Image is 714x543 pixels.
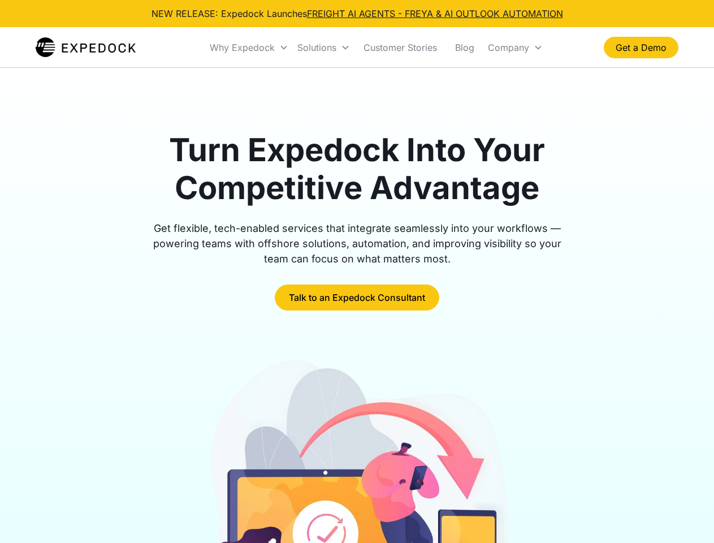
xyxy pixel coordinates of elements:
[205,28,293,67] div: Why Expedock
[488,42,529,53] div: Company
[307,8,563,19] a: FREIGHT AI AGENTS - FREYA & AI OUTLOOK AUTOMATION
[36,36,136,59] a: home
[483,28,547,67] div: Company
[297,42,336,53] div: Solutions
[275,285,439,311] a: Talk to an Expedock Consultant
[354,28,446,67] a: Customer Stories
[140,221,574,266] div: Get flexible, tech-enabled services that integrate seamlessly into your workflows — powering team...
[210,42,275,53] div: Why Expedock
[657,489,714,543] iframe: Chat Widget
[604,37,678,58] a: Get a Demo
[446,28,483,67] a: Blog
[36,36,136,59] img: Expedock Logo
[293,28,354,67] div: Solutions
[152,7,563,20] div: NEW RELEASE: Expedock Launches
[140,131,574,207] h1: Turn Expedock Into Your Competitive Advantage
